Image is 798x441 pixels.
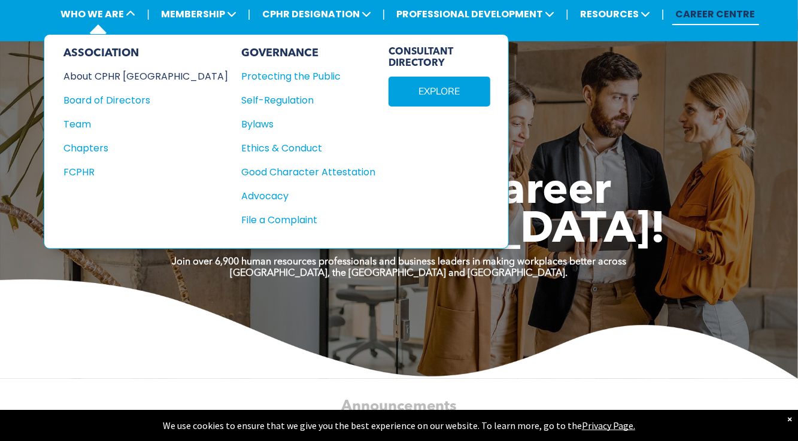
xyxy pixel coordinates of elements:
div: Protecting the Public [241,69,362,84]
div: Board of Directors [63,93,212,108]
a: Team [63,117,228,132]
span: Announcements [341,400,457,415]
div: Ethics & Conduct [241,141,362,156]
div: Self-Regulation [241,93,362,108]
div: Advocacy [241,188,362,203]
span: WHO WE ARE [57,3,139,25]
div: About CPHR [GEOGRAPHIC_DATA] [63,69,212,84]
li: | [147,2,150,26]
a: EXPLORE [389,77,490,107]
a: About CPHR [GEOGRAPHIC_DATA] [63,69,228,84]
a: Self-Regulation [241,93,375,108]
li: | [566,2,569,26]
a: Ethics & Conduct [241,141,375,156]
a: Good Character Attestation [241,165,375,180]
span: RESOURCES [576,3,654,25]
a: Bylaws [241,117,375,132]
div: File a Complaint [241,212,362,227]
a: Protecting the Public [241,69,375,84]
div: Good Character Attestation [241,165,362,180]
a: Privacy Page. [582,419,635,431]
span: PROFESSIONAL DEVELOPMENT [393,3,558,25]
li: | [383,2,386,26]
div: GOVERNANCE [241,47,375,60]
span: CPHR DESIGNATION [259,3,375,25]
strong: Join over 6,900 human resources professionals and business leaders in making workplaces better ac... [172,257,626,267]
a: FCPHR [63,165,228,180]
div: Team [63,117,212,132]
a: CAREER CENTRE [672,3,759,25]
span: MEMBERSHIP [157,3,240,25]
a: Chapters [63,141,228,156]
strong: [GEOGRAPHIC_DATA], the [GEOGRAPHIC_DATA] and [GEOGRAPHIC_DATA]. [230,269,568,278]
li: | [248,2,251,26]
a: File a Complaint [241,212,375,227]
span: CONSULTANT DIRECTORY [389,47,490,69]
a: Advocacy [241,188,375,203]
div: Chapters [63,141,212,156]
div: Bylaws [241,117,362,132]
div: Dismiss notification [787,413,792,425]
div: FCPHR [63,165,212,180]
div: ASSOCIATION [63,47,228,60]
li: | [662,2,665,26]
a: Board of Directors [63,93,228,108]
